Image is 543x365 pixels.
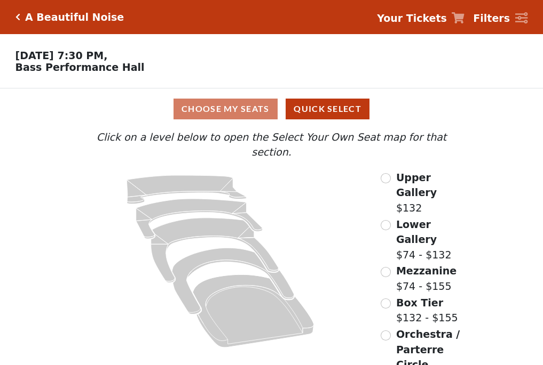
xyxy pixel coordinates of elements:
[396,218,437,246] span: Lower Gallery
[396,263,457,294] label: $74 - $155
[193,274,314,347] path: Orchestra / Parterre Circle - Seats Available: 72
[377,12,447,24] strong: Your Tickets
[396,295,458,326] label: $132 - $155
[286,99,369,119] button: Quick Select
[396,170,468,216] label: $132
[15,13,20,21] a: Click here to go back to filters
[396,265,457,277] span: Mezzanine
[127,175,247,204] path: Upper Gallery - Seats Available: 163
[473,11,528,26] a: Filters
[396,217,468,263] label: $74 - $132
[396,297,443,309] span: Box Tier
[25,11,124,23] h5: A Beautiful Noise
[473,12,510,24] strong: Filters
[396,172,437,199] span: Upper Gallery
[75,129,467,160] p: Click on a level below to open the Select Your Own Seat map for that section.
[377,11,465,26] a: Your Tickets
[136,199,263,239] path: Lower Gallery - Seats Available: 161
